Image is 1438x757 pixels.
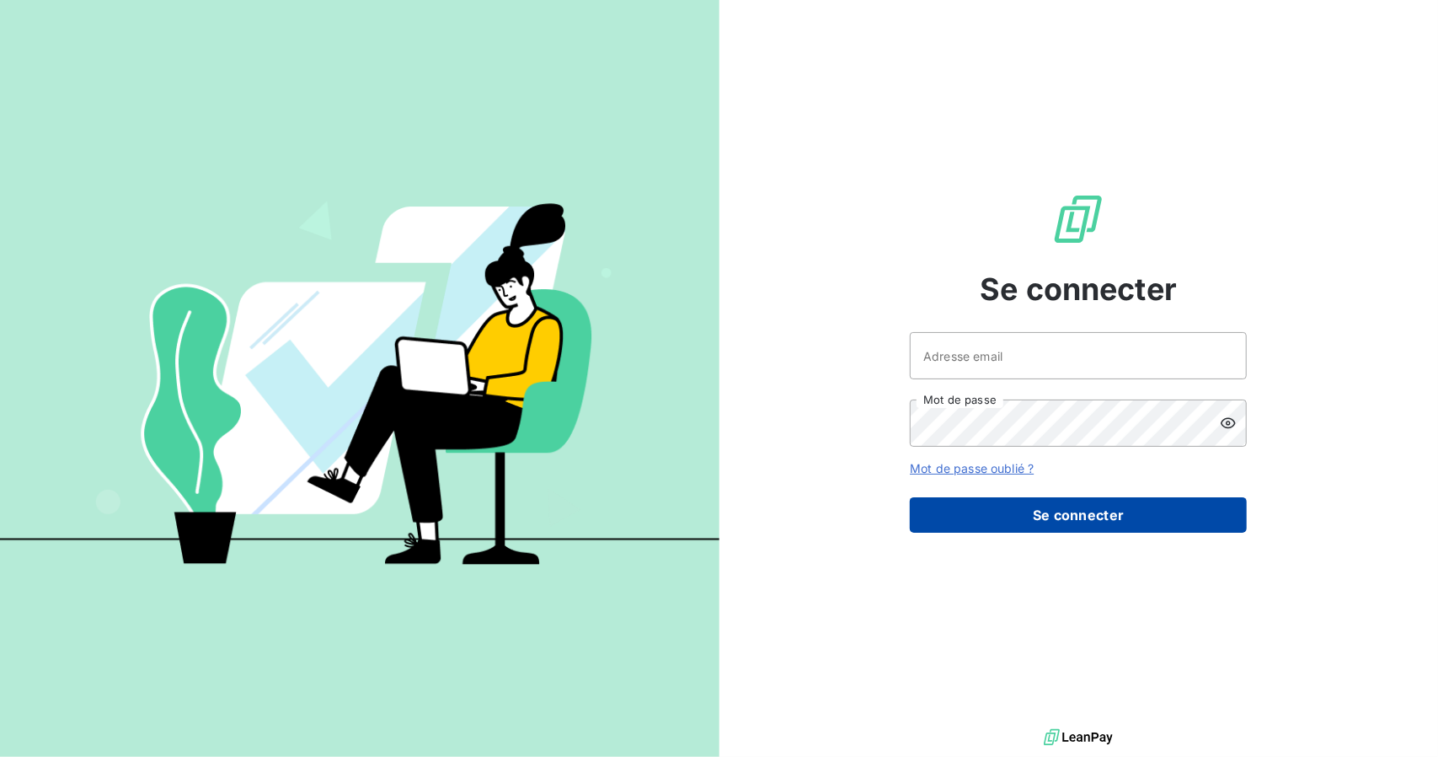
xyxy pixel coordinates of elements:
[910,461,1034,475] a: Mot de passe oublié ?
[910,332,1247,379] input: placeholder
[1051,192,1105,246] img: Logo LeanPay
[980,266,1177,312] span: Se connecter
[910,497,1247,533] button: Se connecter
[1044,725,1113,750] img: logo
